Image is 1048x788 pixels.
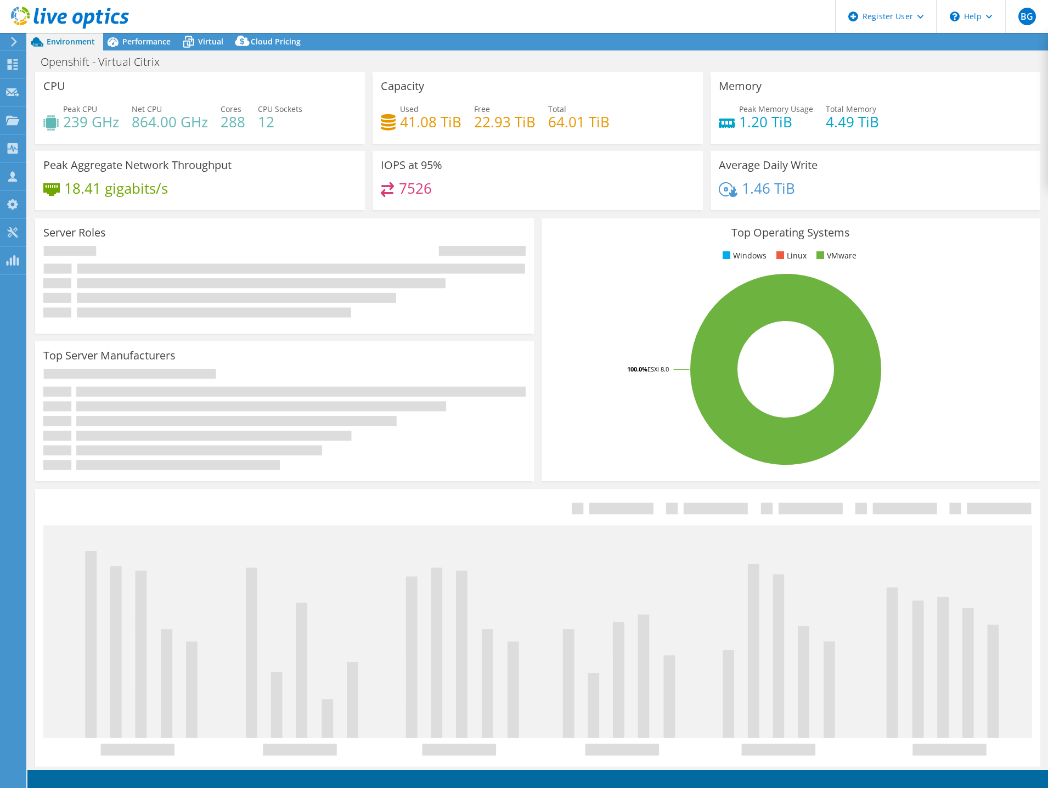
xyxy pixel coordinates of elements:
span: Peak CPU [63,104,97,114]
h3: Memory [719,80,762,92]
h4: 7526 [399,182,432,194]
h4: 4.49 TiB [826,116,879,128]
span: Environment [47,36,95,47]
h4: 864.00 GHz [132,116,208,128]
li: Linux [774,250,807,262]
span: Cores [221,104,241,114]
h4: 18.41 gigabits/s [64,182,168,194]
span: Total [548,104,566,114]
h4: 64.01 TiB [548,116,610,128]
span: Free [474,104,490,114]
span: Peak Memory Usage [739,104,813,114]
h4: 41.08 TiB [400,116,461,128]
span: Cloud Pricing [251,36,301,47]
h3: Top Operating Systems [550,227,1032,239]
tspan: 100.0% [627,365,647,373]
h4: 22.93 TiB [474,116,536,128]
li: Windows [720,250,767,262]
h3: Peak Aggregate Network Throughput [43,159,232,171]
li: VMware [814,250,857,262]
h4: 1.20 TiB [739,116,813,128]
span: CPU Sockets [258,104,302,114]
h1: Openshift - Virtual Citrix [36,56,177,68]
h4: 1.46 TiB [742,182,795,194]
h3: Capacity [381,80,424,92]
h3: Top Server Manufacturers [43,350,176,362]
tspan: ESXi 8.0 [647,365,669,373]
h4: 12 [258,116,302,128]
h4: 239 GHz [63,116,119,128]
h3: Server Roles [43,227,106,239]
h3: IOPS at 95% [381,159,442,171]
h3: Average Daily Write [719,159,818,171]
span: Total Memory [826,104,876,114]
span: Virtual [198,36,223,47]
span: Net CPU [132,104,162,114]
h3: CPU [43,80,65,92]
h4: 288 [221,116,245,128]
span: BG [1018,8,1036,25]
span: Used [400,104,419,114]
span: Performance [122,36,171,47]
svg: \n [950,12,960,21]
